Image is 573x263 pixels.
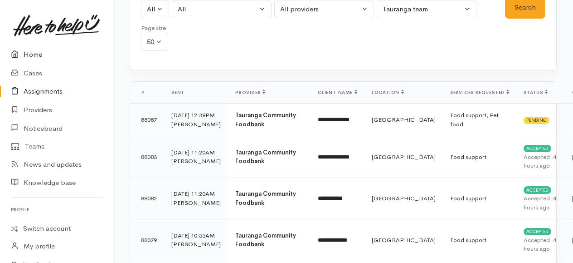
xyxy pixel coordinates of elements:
th: # [130,82,164,104]
td: [DATE] 11:20AM [164,178,228,219]
div: Page size [141,24,168,33]
b: Tauranga Community Foodbank [235,149,296,165]
td: 88079 [130,219,164,261]
span: Services requested [450,89,509,95]
div: [PERSON_NAME] [171,120,221,129]
button: 50 [141,33,168,51]
h6: Profile [11,203,102,216]
b: Tauranga Community Foodbank [235,232,296,248]
td: 88082 [130,178,164,219]
span: Status [524,89,548,95]
span: Location [372,89,404,95]
td: [DATE] 11:20AM [164,136,228,178]
span: Client name [318,89,357,95]
div: [PERSON_NAME] [171,240,221,249]
td: [GEOGRAPHIC_DATA] [364,136,443,178]
b: Tauranga Community Foodbank [235,111,296,128]
span: Accepted [524,228,551,235]
div: Accepted : [524,194,558,212]
span: Accepted [524,186,551,194]
span: Provider [235,89,265,95]
td: [GEOGRAPHIC_DATA] [364,219,443,261]
div: 50 [147,37,154,47]
td: Food support, Pet food [443,104,516,136]
td: 88087 [130,104,164,136]
div: All providers [280,4,360,15]
b: Tauranga Community Foodbank [235,190,296,207]
td: Food support [443,219,516,261]
div: Accepted : [524,236,558,253]
div: Tauranga team [383,4,462,15]
span: Pending [524,117,549,124]
td: [GEOGRAPHIC_DATA] [364,104,443,136]
td: 88083 [130,136,164,178]
div: Accepted : [524,153,558,170]
td: Food support [443,136,516,178]
td: [GEOGRAPHIC_DATA] [364,178,443,219]
div: All [178,4,257,15]
td: Food support [443,178,516,219]
time: 4 hours ago [524,194,556,211]
div: [PERSON_NAME] [171,198,221,208]
div: [PERSON_NAME] [171,157,221,166]
div: All [147,4,155,15]
th: Sent [164,82,228,104]
span: Accepted [524,145,551,152]
td: [DATE] 12:39PM [164,104,228,136]
td: [DATE] 10:55AM [164,219,228,261]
